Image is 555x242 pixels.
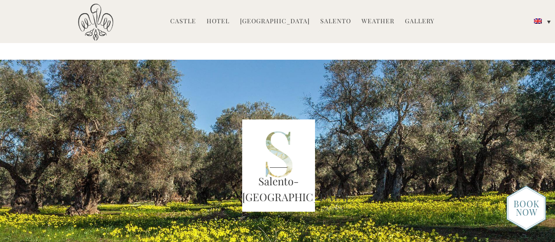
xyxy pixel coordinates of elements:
a: Hotel [207,17,229,27]
a: Salento [320,17,351,27]
img: English [534,18,542,24]
img: Castello di Ugento [78,4,113,41]
img: new-booknow.png [506,185,546,231]
a: [GEOGRAPHIC_DATA] [240,17,310,27]
a: Castle [170,17,196,27]
a: Gallery [405,17,434,27]
h3: Salento-[GEOGRAPHIC_DATA] [242,173,315,205]
a: Weather [362,17,394,27]
img: S_Lett_green.png [242,119,315,212]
